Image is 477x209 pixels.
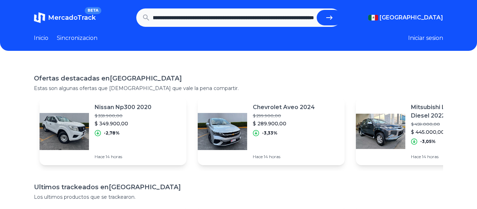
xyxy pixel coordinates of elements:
p: $ 349.900,00 [95,120,151,127]
p: Hace 14 horas [95,154,151,160]
p: Los ultimos productos que se trackearon. [34,193,443,201]
a: Featured imageNissan Np300 2020$ 359.900,00$ 349.900,00-2,78%Hace 14 horas [40,97,186,165]
p: -3,05% [420,139,436,144]
p: Estas son algunas ofertas que [DEMOGRAPHIC_DATA] que vale la pena compartir. [34,85,443,92]
a: MercadoTrackBETA [34,12,96,23]
a: Featured imageChevrolet Aveo 2024$ 299.900,00$ 289.900,00-3,33%Hace 14 horas [198,97,345,165]
span: MercadoTrack [48,14,96,22]
p: Chevrolet Aveo 2024 [253,103,315,112]
a: Inicio [34,34,48,42]
p: Nissan Np300 2020 [95,103,151,112]
p: $ 289.900,00 [253,120,315,127]
img: Featured image [40,107,89,156]
a: Sincronizacion [57,34,97,42]
img: MercadoTrack [34,12,45,23]
h1: Ultimos trackeados en [GEOGRAPHIC_DATA] [34,182,443,192]
span: BETA [85,7,101,14]
p: $ 299.900,00 [253,113,315,119]
img: Featured image [356,107,405,156]
p: Hace 14 horas [253,154,315,160]
button: Iniciar sesion [408,34,443,42]
span: [GEOGRAPHIC_DATA] [380,13,443,22]
h1: Ofertas destacadas en [GEOGRAPHIC_DATA] [34,73,443,83]
p: -2,78% [104,130,120,136]
p: -3,33% [262,130,278,136]
img: Featured image [198,107,247,156]
button: [GEOGRAPHIC_DATA] [368,13,443,22]
img: Mexico [368,15,378,20]
p: $ 359.900,00 [95,113,151,119]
